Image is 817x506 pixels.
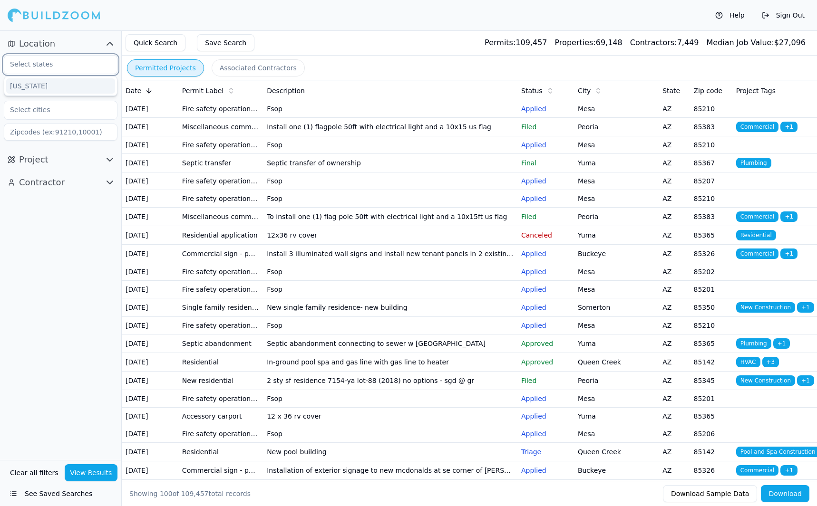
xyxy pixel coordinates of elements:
[690,100,732,118] td: 85210
[574,480,659,498] td: [GEOGRAPHIC_DATA]
[706,37,806,48] div: $ 27,096
[122,390,178,408] td: [DATE]
[521,104,570,114] p: Applied
[659,263,690,281] td: AZ
[757,8,809,23] button: Sign Out
[690,443,732,461] td: 85142
[122,334,178,353] td: [DATE]
[521,230,570,240] p: Canceled
[690,136,732,154] td: 85210
[122,154,178,172] td: [DATE]
[762,357,779,367] span: + 3
[690,245,732,263] td: 85326
[521,303,570,312] p: Applied
[122,281,178,298] td: [DATE]
[690,154,732,172] td: 85367
[574,390,659,408] td: Mesa
[574,136,659,154] td: Mesa
[178,226,263,245] td: Residential application
[736,86,776,95] span: Project Tags
[178,372,263,390] td: New residential
[178,317,263,334] td: Fire safety operational permit renewal
[690,172,732,190] td: 85207
[578,86,591,95] span: City
[780,211,798,222] span: + 1
[263,353,517,372] td: In-ground pool spa and gas line with gas line to heater
[122,190,178,208] td: [DATE]
[690,281,732,298] td: 85201
[736,375,795,386] span: New Construction
[574,190,659,208] td: Mesa
[659,443,690,461] td: AZ
[521,176,570,186] p: Applied
[736,248,779,259] span: Commercial
[736,465,779,476] span: Commercial
[521,140,570,150] p: Applied
[263,263,517,281] td: Fsop
[129,489,251,498] div: Showing of total records
[19,176,65,189] span: Contractor
[178,208,263,226] td: Miscellaneous commercial
[263,425,517,443] td: Fsop
[4,175,117,190] button: Contractor
[630,38,677,47] span: Contractors:
[736,357,760,367] span: HVAC
[122,226,178,245] td: [DATE]
[710,8,749,23] button: Help
[126,86,141,95] span: Date
[736,122,779,132] span: Commercial
[659,390,690,408] td: AZ
[4,76,117,96] div: Suggestions
[65,464,118,481] button: View Results
[659,372,690,390] td: AZ
[780,122,798,132] span: + 1
[574,172,659,190] td: Mesa
[662,86,680,95] span: State
[178,190,263,208] td: Fire safety operational permit renewal
[122,372,178,390] td: [DATE]
[521,212,570,221] p: Filed
[797,375,814,386] span: + 1
[706,38,774,47] span: Median Job Value:
[659,317,690,334] td: AZ
[4,152,117,167] button: Project
[690,317,732,334] td: 85210
[690,226,732,245] td: 85365
[485,38,515,47] span: Permits:
[521,194,570,203] p: Applied
[521,249,570,258] p: Applied
[574,353,659,372] td: Queen Creek
[521,321,570,330] p: Applied
[178,245,263,263] td: Commercial sign - permit
[690,390,732,408] td: 85201
[659,461,690,480] td: AZ
[659,136,690,154] td: AZ
[4,124,117,141] input: Zipcodes (ex:91210,10001)
[521,357,570,367] p: Approved
[690,461,732,480] td: 85326
[574,334,659,353] td: Yuma
[6,78,115,94] div: [US_STATE]
[574,298,659,317] td: Somerton
[178,480,263,498] td: Window and door replacement
[574,263,659,281] td: Mesa
[178,118,263,136] td: Miscellaneous commercial
[736,338,771,349] span: Plumbing
[521,267,570,277] p: Applied
[263,317,517,334] td: Fsop
[521,376,570,385] p: Filed
[690,353,732,372] td: 85142
[122,317,178,334] td: [DATE]
[178,425,263,443] td: Fire safety operational permit renewal
[122,172,178,190] td: [DATE]
[122,425,178,443] td: [DATE]
[521,122,570,132] p: Filed
[127,59,204,76] button: Permitted Projects
[263,208,517,226] td: To install one (1) flag pole 50ft with electrical light and a 10x15ft us flag
[797,302,814,313] span: + 1
[574,372,659,390] td: Peoria
[126,34,185,51] button: Quick Search
[267,86,305,95] span: Description
[485,37,547,48] div: 109,457
[122,208,178,226] td: [DATE]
